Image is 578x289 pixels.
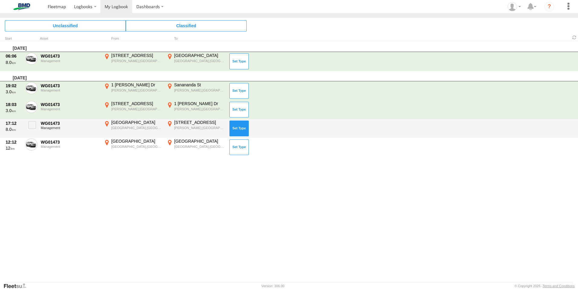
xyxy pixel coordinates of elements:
div: Management [41,59,99,63]
div: WG01473 [41,121,99,126]
div: To [166,37,226,40]
div: [STREET_ADDRESS] [111,53,162,58]
div: 17:12 [6,121,22,126]
div: [STREET_ADDRESS] [174,120,225,125]
label: Click to View Event Location [166,120,226,137]
div: 3.0 [6,89,22,95]
label: Click to View Event Location [166,53,226,70]
button: Click to Set [229,139,249,155]
label: Click to View Event Location [166,101,226,118]
div: WG01473 [41,139,99,145]
button: Click to Set [229,102,249,118]
div: [GEOGRAPHIC_DATA] [111,138,162,144]
div: 19:02 [6,83,22,88]
div: 3.0 [6,108,22,113]
div: From [103,37,163,40]
div: 1 [PERSON_NAME] Dr [111,82,162,88]
span: Click to view Classified Trips [126,20,247,31]
div: [PERSON_NAME],[GEOGRAPHIC_DATA] [111,59,162,63]
div: WG01473 [41,102,99,107]
div: [PERSON_NAME],[GEOGRAPHIC_DATA] [174,107,225,111]
button: Click to Set [229,121,249,136]
div: [GEOGRAPHIC_DATA] [174,53,225,58]
span: Refresh [571,35,578,40]
div: Management [41,126,99,130]
div: 18:03 [6,102,22,107]
div: Asset [40,37,100,40]
div: [PERSON_NAME],[GEOGRAPHIC_DATA] [111,88,162,92]
div: Management [41,107,99,111]
div: [GEOGRAPHIC_DATA],[GEOGRAPHIC_DATA] [111,126,162,130]
div: © Copyright 2025 - [515,284,575,288]
label: Click to View Event Location [166,138,226,156]
div: Management [41,88,99,92]
div: 8.0 [6,127,22,132]
div: Management [41,145,99,148]
div: Click to Sort [5,37,23,40]
span: Click to view Unclassified Trips [5,20,126,31]
div: 1 [PERSON_NAME] Dr [174,101,225,106]
div: [GEOGRAPHIC_DATA],[GEOGRAPHIC_DATA] [111,144,162,149]
div: 06:06 [6,53,22,59]
label: Click to View Event Location [103,138,163,156]
div: WG01473 [41,53,99,59]
div: Version: 306.00 [261,284,284,288]
label: Click to View Event Location [103,101,163,118]
i: ? [544,2,554,12]
a: Visit our Website [3,283,31,289]
div: [GEOGRAPHIC_DATA],[GEOGRAPHIC_DATA] [174,59,225,63]
div: [PERSON_NAME],[GEOGRAPHIC_DATA] [111,107,162,111]
div: [PERSON_NAME],[GEOGRAPHIC_DATA] [174,88,225,92]
img: bmd-logo.svg [6,3,37,10]
div: WG01473 [41,83,99,88]
button: Click to Set [229,83,249,99]
label: Click to View Event Location [166,82,226,100]
button: Click to Set [229,53,249,69]
div: Sanananda St [174,82,225,88]
div: [STREET_ADDRESS] [111,101,162,106]
div: [GEOGRAPHIC_DATA],[GEOGRAPHIC_DATA] [174,144,225,149]
label: Click to View Event Location [103,120,163,137]
label: Click to View Event Location [103,53,163,70]
div: 12:12 [6,139,22,145]
div: [PERSON_NAME],[GEOGRAPHIC_DATA] [174,126,225,130]
label: Click to View Event Location [103,82,163,100]
div: [GEOGRAPHIC_DATA] [174,138,225,144]
div: Macgregor (Greg) Burns [505,2,523,11]
div: [GEOGRAPHIC_DATA] [111,120,162,125]
div: 12 [6,145,22,151]
a: Terms and Conditions [543,284,575,288]
div: 8.0 [6,60,22,65]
